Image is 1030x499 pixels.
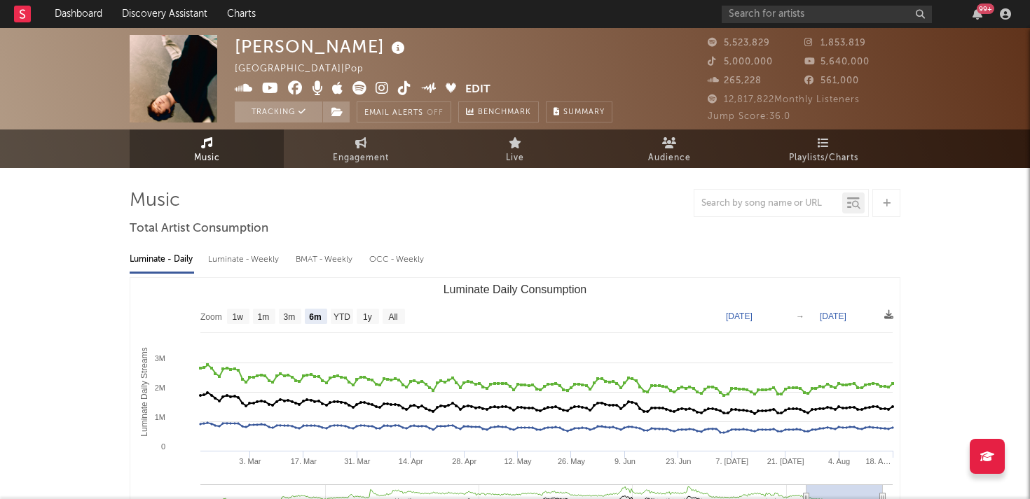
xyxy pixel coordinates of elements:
text: 1w [233,312,244,322]
text: → [796,311,804,321]
text: 6m [309,312,321,322]
text: [DATE] [726,311,753,321]
text: 23. Jun [666,457,691,465]
span: 12,817,822 Monthly Listeners [708,95,860,104]
span: 265,228 [708,76,762,85]
div: [PERSON_NAME] [235,35,408,58]
input: Search for artists [722,6,932,23]
text: 21. [DATE] [767,457,804,465]
span: Benchmark [478,104,531,121]
span: Playlists/Charts [789,150,858,167]
text: 18. A… [865,457,891,465]
span: Engagement [333,150,389,167]
button: Tracking [235,101,322,122]
a: Benchmark [458,101,539,122]
span: 5,640,000 [804,57,870,66]
div: OCC - Weekly [369,248,425,272]
text: Luminate Daily Consumption [444,283,587,295]
a: Audience [592,129,746,168]
span: Total Artist Consumption [130,220,268,237]
span: Live [506,150,524,167]
text: 14. Apr [399,457,423,465]
button: Edit [465,81,490,99]
text: 3. Mar [239,457,261,465]
a: Playlists/Charts [746,129,900,168]
em: Off [427,109,444,117]
text: 31. Mar [344,457,371,465]
text: [DATE] [820,311,846,321]
span: 5,523,829 [708,38,770,48]
span: 5,000,000 [708,57,773,66]
div: BMAT - Weekly [296,248,355,272]
div: Luminate - Daily [130,248,194,272]
span: Audience [648,150,691,167]
a: Live [438,129,592,168]
text: 3m [284,312,296,322]
text: 7. [DATE] [715,457,748,465]
div: [GEOGRAPHIC_DATA] | Pop [235,61,380,78]
button: Summary [546,101,612,122]
div: 99 + [977,3,994,14]
text: 26. May [558,457,586,465]
text: 9. Jun [614,457,636,465]
a: Music [130,129,284,168]
span: Music [194,150,220,167]
text: 1M [155,413,165,421]
text: 1y [363,312,372,322]
text: Zoom [200,312,222,322]
input: Search by song name or URL [694,198,842,209]
text: 3M [155,354,165,363]
div: Luminate - Weekly [208,248,282,272]
button: Email AlertsOff [357,101,451,122]
text: 4. Aug [828,457,850,465]
span: 561,000 [804,76,859,85]
text: All [388,312,397,322]
text: 0 [161,442,165,451]
button: 99+ [973,8,982,20]
text: 12. May [504,457,532,465]
text: 17. Mar [291,457,317,465]
a: Engagement [284,129,438,168]
text: 1m [258,312,270,322]
span: Jump Score: 36.0 [708,112,790,121]
span: 1,853,819 [804,38,866,48]
span: Summary [563,108,605,116]
text: Luminate Daily Streams [139,347,149,436]
text: 28. Apr [452,457,476,465]
text: YTD [334,312,350,322]
text: 2M [155,384,165,392]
